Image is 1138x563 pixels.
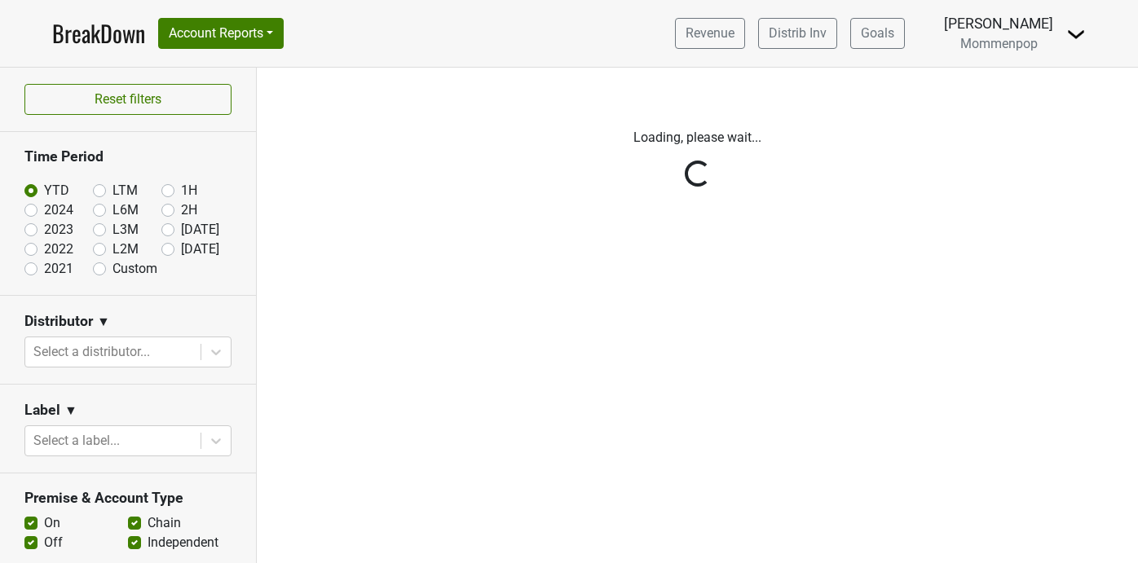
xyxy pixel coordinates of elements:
[52,16,145,51] a: BreakDown
[944,13,1053,34] div: [PERSON_NAME]
[1066,24,1086,44] img: Dropdown Menu
[758,18,837,49] a: Distrib Inv
[158,18,284,49] button: Account Reports
[960,36,1038,51] span: Mommenpop
[850,18,905,49] a: Goals
[675,18,745,49] a: Revenue
[269,128,1126,147] p: Loading, please wait...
